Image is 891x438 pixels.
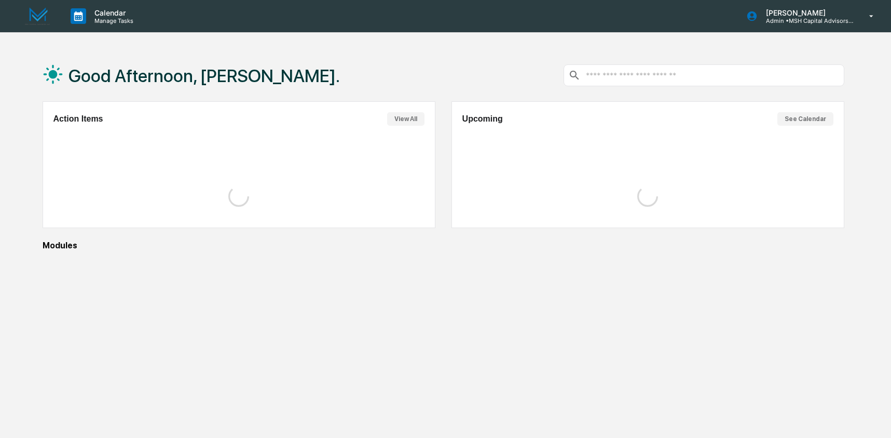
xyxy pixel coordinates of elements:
h2: Action Items [53,114,103,124]
p: [PERSON_NAME] [758,8,854,17]
h1: Good Afternoon, [PERSON_NAME]. [68,65,340,86]
p: Manage Tasks [86,17,139,24]
p: Calendar [86,8,139,17]
button: View All [387,112,424,126]
img: logo [25,7,50,25]
button: See Calendar [777,112,833,126]
p: Admin • MSH Capital Advisors LLC - RIA [758,17,854,24]
div: Modules [43,241,844,250]
h2: Upcoming [462,114,503,124]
